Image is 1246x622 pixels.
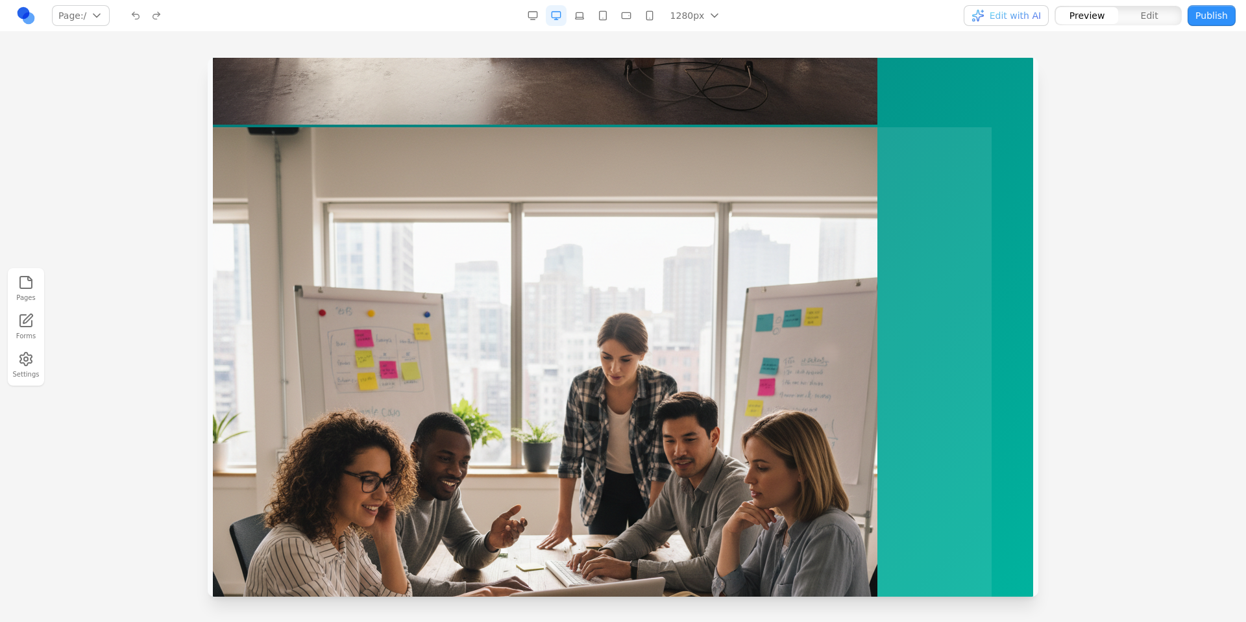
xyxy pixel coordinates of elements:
[663,5,729,26] button: 1280px
[1188,5,1236,26] button: Publish
[616,5,637,26] button: Mobile Landscape
[546,5,567,26] button: Desktop
[990,9,1041,22] span: Edit with AI
[208,58,1038,597] iframe: Preview
[52,5,110,26] button: Page:/
[1069,9,1105,22] span: Preview
[964,5,1049,26] button: Edit with AI
[1141,9,1158,22] span: Edit
[639,5,660,26] button: Mobile
[569,5,590,26] button: Laptop
[592,5,613,26] button: Tablet
[12,310,40,343] a: Forms
[12,349,40,382] button: Settings
[12,272,40,305] button: Pages
[522,5,543,26] button: Desktop Wide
